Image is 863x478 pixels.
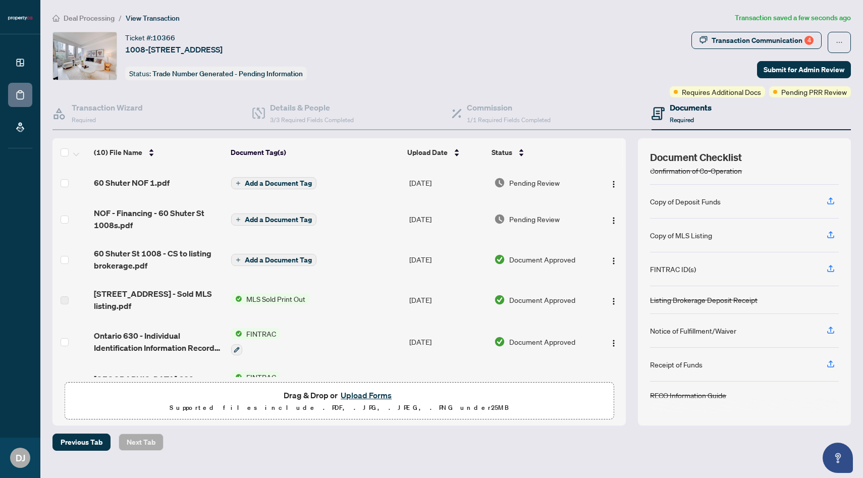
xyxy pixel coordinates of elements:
[52,434,111,451] button: Previous Tab
[670,116,694,124] span: Required
[227,138,403,167] th: Document Tag(s)
[126,14,180,23] span: View Transaction
[494,254,505,265] img: Document Status
[94,330,223,354] span: Ontario 630 - Individual Identification Information Record 1.pdf
[467,116,551,124] span: 1/1 Required Fields Completed
[64,14,115,23] span: Deal Processing
[236,257,241,262] span: plus
[650,230,712,241] div: Copy of MLS Listing
[231,177,316,190] button: Add a Document Tag
[403,138,488,167] th: Upload Date
[94,177,170,189] span: 60 Shuter NOF 1.pdf
[804,36,814,45] div: 4
[494,214,505,225] img: Document Status
[231,328,242,339] img: Status Icon
[650,294,758,305] div: Listing Brokerage Deposit Receipt
[242,371,280,383] span: FINTRAC
[494,336,505,347] img: Document Status
[152,69,303,78] span: Trade Number Generated - Pending Information
[231,328,280,355] button: Status IconFINTRAC
[488,138,593,167] th: Status
[650,165,742,176] div: Confirmation of Co-Operation
[90,138,227,167] th: (10) File Name
[405,199,490,239] td: [DATE]
[836,39,843,46] span: ellipsis
[650,150,742,165] span: Document Checklist
[606,211,622,227] button: Logo
[509,177,560,188] span: Pending Review
[284,389,395,402] span: Drag & Drop or
[691,32,822,49] button: Transaction Communication4
[823,443,853,473] button: Open asap
[94,373,223,397] span: [GEOGRAPHIC_DATA] 630 - Individual Identification Information Record.pdf
[94,147,142,158] span: (10) File Name
[152,33,175,42] span: 10366
[338,389,395,402] button: Upload Forms
[735,12,851,24] article: Transaction saved a few seconds ago
[52,15,60,22] span: home
[236,217,241,222] span: plus
[72,116,96,124] span: Required
[61,434,102,450] span: Previous Tab
[494,294,505,305] img: Document Status
[610,180,618,188] img: Logo
[405,280,490,320] td: [DATE]
[610,339,618,347] img: Logo
[764,62,844,78] span: Submit for Admin Review
[650,390,726,401] div: RECO Information Guide
[712,32,814,48] div: Transaction Communication
[94,207,223,231] span: NOF - Financing - 60 Shuter St 1008s.pdf
[231,293,242,304] img: Status Icon
[509,294,575,305] span: Document Approved
[757,61,851,78] button: Submit for Admin Review
[610,217,618,225] img: Logo
[8,15,32,21] img: logo
[509,336,575,347] span: Document Approved
[16,451,25,465] span: DJ
[231,254,316,266] button: Add a Document Tag
[270,101,354,114] h4: Details & People
[407,147,448,158] span: Upload Date
[236,181,241,186] span: plus
[245,256,312,263] span: Add a Document Tag
[231,214,316,226] button: Add a Document Tag
[650,263,696,275] div: FINTRAC ID(s)
[509,254,575,265] span: Document Approved
[125,43,223,56] span: 1008-[STREET_ADDRESS]
[606,251,622,268] button: Logo
[94,288,223,312] span: [STREET_ADDRESS] - Sold MLS listing.pdf
[231,177,316,189] button: Add a Document Tag
[231,213,316,226] button: Add a Document Tag
[94,247,223,272] span: 60 Shuter St 1008 - CS to listing brokerage.pdf
[245,180,312,187] span: Add a Document Tag
[682,86,761,97] span: Requires Additional Docs
[405,167,490,199] td: [DATE]
[231,293,309,304] button: Status IconMLS Sold Print Out
[781,86,847,97] span: Pending PRR Review
[242,328,280,339] span: FINTRAC
[405,320,490,363] td: [DATE]
[650,325,736,336] div: Notice of Fulfillment/Waiver
[125,67,307,80] div: Status:
[119,12,122,24] li: /
[467,101,551,114] h4: Commission
[606,334,622,350] button: Logo
[610,297,618,305] img: Logo
[405,239,490,280] td: [DATE]
[606,292,622,308] button: Logo
[72,101,143,114] h4: Transaction Wizard
[65,383,613,420] span: Drag & Drop orUpload FormsSupported files include .PDF, .JPG, .JPEG, .PNG under25MB
[242,293,309,304] span: MLS Sold Print Out
[119,434,164,451] button: Next Tab
[650,359,703,370] div: Receipt of Funds
[245,216,312,223] span: Add a Document Tag
[606,175,622,191] button: Logo
[231,253,316,267] button: Add a Document Tag
[270,116,354,124] span: 3/3 Required Fields Completed
[231,371,242,383] img: Status Icon
[125,32,175,43] div: Ticket #:
[405,363,490,407] td: [DATE]
[650,196,721,207] div: Copy of Deposit Funds
[670,101,712,114] h4: Documents
[610,257,618,265] img: Logo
